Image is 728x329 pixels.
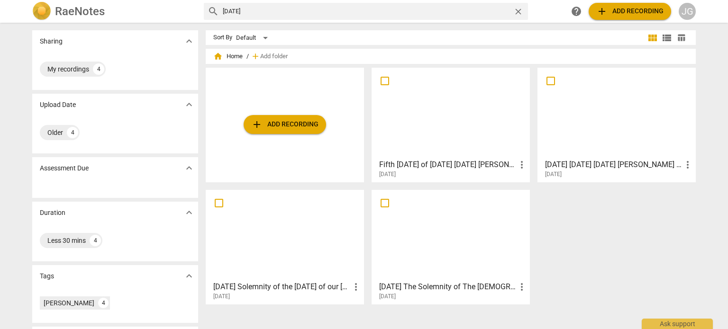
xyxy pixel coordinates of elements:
[182,205,196,220] button: Show more
[182,269,196,283] button: Show more
[682,159,693,170] span: more_vert
[32,2,196,21] a: LogoRaeNotes
[251,52,260,61] span: add
[541,71,692,178] a: [DATE] [DATE] [DATE] [PERSON_NAME] 19:20-23[DATE]
[40,36,63,46] p: Sharing
[647,32,658,44] span: view_module
[40,271,54,281] p: Tags
[40,100,76,110] p: Upload Date
[55,5,105,18] h2: RaeNotes
[244,115,326,134] button: Upload
[213,34,232,41] div: Sort By
[596,6,664,17] span: Add recording
[209,193,361,300] a: [DATE] Solemnity of the [DATE] of our [PERSON_NAME] 16:15-20[DATE]
[182,98,196,112] button: Show more
[236,30,271,45] div: Default
[568,3,585,20] a: Help
[47,128,63,137] div: Older
[246,53,249,60] span: /
[183,207,195,218] span: expand_more
[677,33,686,42] span: table_chart
[660,31,674,45] button: List view
[379,293,396,301] span: [DATE]
[516,281,528,293] span: more_vert
[679,3,696,20] button: JG
[251,119,318,130] span: Add recording
[251,119,263,130] span: add
[674,31,688,45] button: Table view
[208,6,219,17] span: search
[516,159,528,170] span: more_vert
[379,170,396,178] span: [DATE]
[32,2,51,21] img: Logo
[90,235,101,246] div: 4
[67,127,78,138] div: 4
[93,63,104,75] div: 4
[350,281,362,293] span: more_vert
[213,293,230,301] span: [DATE]
[98,298,109,308] div: 4
[646,31,660,45] button: Tile view
[40,208,65,218] p: Duration
[182,161,196,175] button: Show more
[213,281,350,293] h3: May 16, 2021 Solemnity of the Ascension of our Lord Mark 16:15-20
[47,236,86,245] div: Less 30 mins
[260,53,288,60] span: Add folder
[545,170,562,178] span: [DATE]
[182,34,196,48] button: Show more
[47,64,89,74] div: My recordings
[589,3,671,20] button: Upload
[375,71,527,178] a: Fifth [DATE] of [DATE] [DATE] [PERSON_NAME][DATE]
[545,159,682,170] h3: May 23, 2021 Pentecost Sunday John 19:20-23
[183,99,195,110] span: expand_more
[571,6,582,17] span: help
[513,7,523,17] span: close
[183,270,195,282] span: expand_more
[596,6,608,17] span: add
[379,281,516,293] h3: May 30, 2021 The Solemnity of The Most Holy Trinity Matthew 28:16-20
[44,298,94,308] div: [PERSON_NAME]
[213,52,243,61] span: Home
[183,162,195,174] span: expand_more
[642,319,713,329] div: Ask support
[183,36,195,47] span: expand_more
[375,193,527,300] a: [DATE] The Solemnity of The [DEMOGRAPHIC_DATA][PERSON_NAME] 28:16-20[DATE]
[213,52,223,61] span: home
[661,32,673,44] span: view_list
[379,159,516,170] h3: Fifth Sunday of Easter May 2, 2021 John
[40,163,89,173] p: Assessment Due
[223,4,510,19] input: Search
